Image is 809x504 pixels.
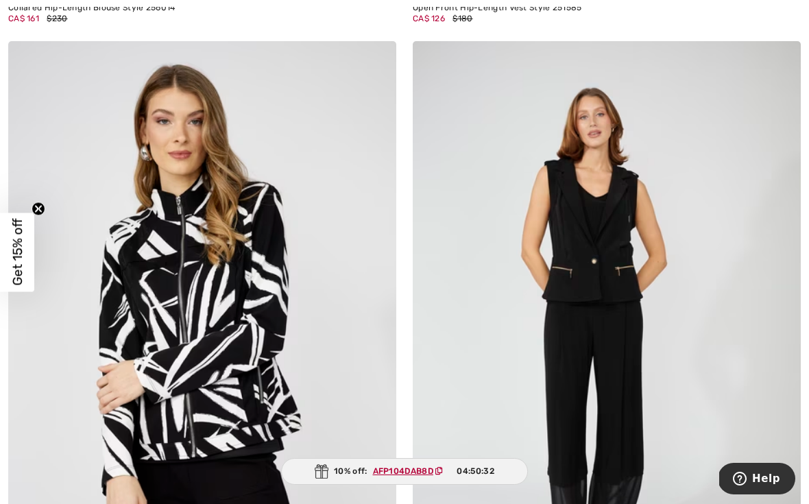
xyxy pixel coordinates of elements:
[281,458,528,485] div: 10% off:
[457,465,494,477] span: 04:50:32
[373,466,433,476] ins: AFP104DAB8D
[10,219,25,286] span: Get 15% off
[719,463,795,497] iframe: Opens a widget where you can find more information
[32,202,45,215] button: Close teaser
[8,14,39,23] span: CA$ 161
[452,14,472,23] span: $180
[315,464,328,479] img: Gift.svg
[47,14,67,23] span: $230
[413,14,445,23] span: CA$ 126
[413,3,801,13] div: Open Front Hip-Length Vest Style 251585
[8,3,396,13] div: Collared Hip-Length Blouse Style 256014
